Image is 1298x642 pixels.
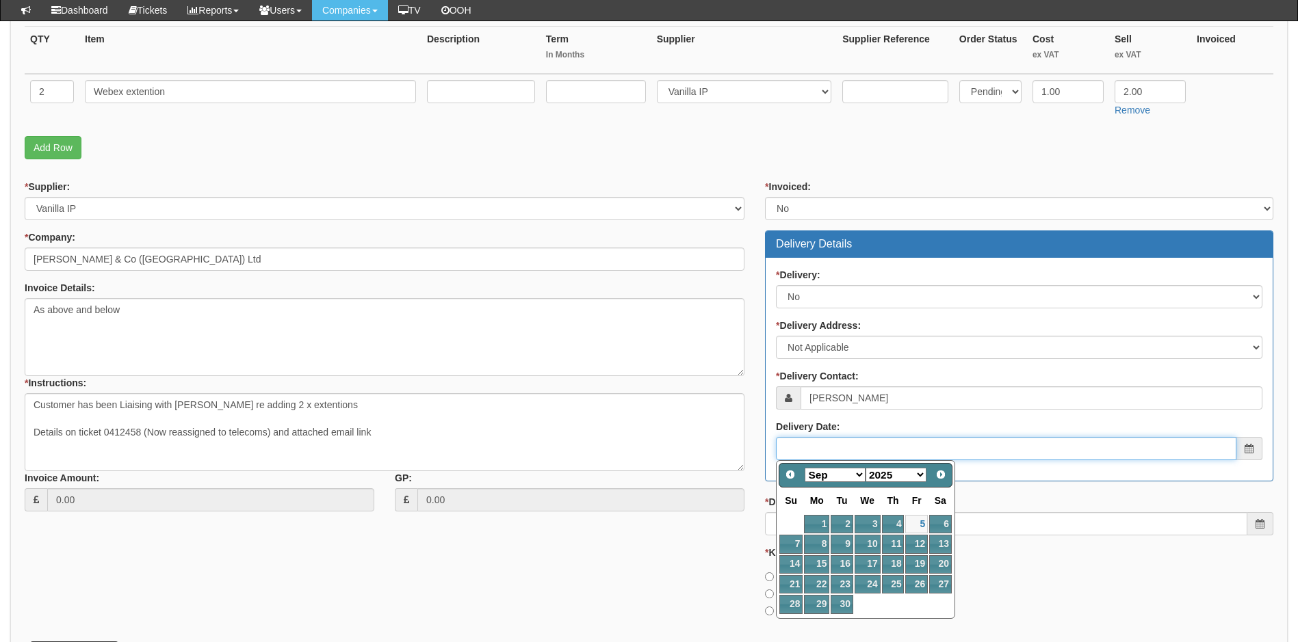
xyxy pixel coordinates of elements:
th: Sell [1109,27,1191,75]
span: Wednesday [860,495,874,506]
label: Delivery: [776,268,820,282]
th: Order Status [954,27,1027,75]
th: QTY [25,27,79,75]
th: Supplier [651,27,838,75]
a: 16 [831,555,853,574]
a: Next [931,465,950,484]
label: Kit Fund: [765,546,811,559]
a: 14 [779,555,803,574]
label: From Kit Fund [765,570,840,583]
span: Saturday [935,495,946,506]
a: 26 [905,575,927,593]
a: 24 [855,575,881,593]
a: 6 [929,515,952,533]
a: 9 [831,535,853,553]
a: 3 [855,515,881,533]
input: Invoice [765,606,774,615]
a: 2 [831,515,853,533]
span: Friday [912,495,922,506]
label: Delivery Date: [776,420,840,433]
a: 27 [929,575,952,593]
a: 23 [831,575,853,593]
label: Invoice [765,604,809,617]
label: Instructions: [25,376,86,390]
th: Description [421,27,541,75]
th: Term [541,27,651,75]
a: 4 [882,515,905,533]
a: 15 [804,555,829,574]
input: From Kit Fund [765,572,774,581]
span: Monday [810,495,824,506]
a: 22 [804,575,829,593]
label: Invoice Amount: [25,471,99,485]
a: Add Row [25,136,81,159]
th: Invoiced [1191,27,1273,75]
label: Date Required By: [765,495,852,509]
span: Tuesday [837,495,848,506]
label: Company: [25,230,75,244]
a: 10 [855,535,881,553]
label: GP: [395,471,412,485]
a: 21 [779,575,803,593]
small: ex VAT [1115,49,1186,61]
a: 5 [905,515,927,533]
span: Next [935,469,946,480]
a: 12 [905,535,927,553]
span: Sunday [785,495,797,506]
span: Thursday [887,495,899,506]
a: 20 [929,555,952,574]
a: 18 [882,555,905,574]
label: Check Kit Fund [765,587,844,600]
a: 11 [882,535,905,553]
a: 30 [831,595,853,613]
a: Prev [781,465,800,484]
label: Supplier: [25,180,70,193]
a: 28 [779,595,803,613]
input: Check Kit Fund [765,589,774,598]
label: Delivery Contact: [776,369,859,383]
a: 7 [779,535,803,553]
a: 19 [905,555,927,574]
span: Prev [785,469,796,480]
a: Remove [1115,105,1150,116]
small: ex VAT [1033,49,1104,61]
label: Invoice Details: [25,281,95,295]
a: 17 [855,555,881,574]
label: Invoiced: [765,180,811,193]
a: 8 [804,535,829,553]
small: In Months [546,49,646,61]
a: 25 [882,575,905,593]
label: Delivery Address: [776,319,861,332]
a: 1 [804,515,829,533]
th: Supplier Reference [837,27,954,75]
a: 29 [804,595,829,613]
th: Item [79,27,421,75]
th: Cost [1027,27,1109,75]
h3: Delivery Details [776,238,1262,250]
a: 13 [929,535,952,553]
